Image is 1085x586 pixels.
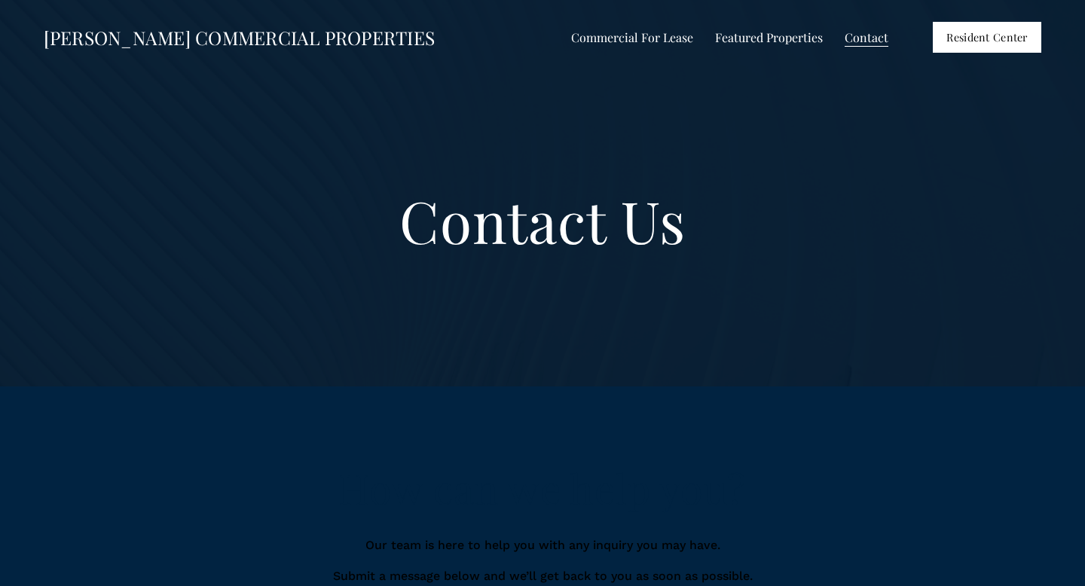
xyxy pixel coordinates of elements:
span: Featured Properties [715,28,823,47]
h2: How can we help you? [170,466,916,511]
a: folder dropdown [571,26,693,48]
a: folder dropdown [715,26,823,48]
span: Commercial For Lease [571,28,693,47]
p: Our team is here to help you with any inquiry you may have. [170,536,916,555]
a: [PERSON_NAME] COMMERCIAL PROPERTIES [44,25,436,50]
h1: Contact Us [170,191,916,250]
a: Resident Center [933,22,1042,53]
a: Contact [845,26,888,48]
p: Submit a message below and we’ll get back to you as soon as possible. [170,566,916,586]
